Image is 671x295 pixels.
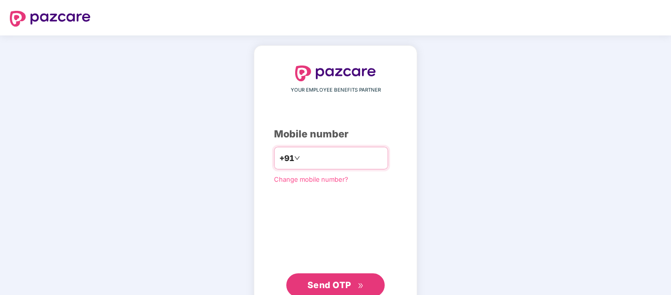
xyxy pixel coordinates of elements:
[279,152,294,164] span: +91
[307,280,351,290] span: Send OTP
[295,66,376,81] img: logo
[358,283,364,289] span: double-right
[294,155,300,161] span: down
[274,127,397,142] div: Mobile number
[274,175,348,183] a: Change mobile number?
[291,86,381,94] span: YOUR EMPLOYEE BENEFITS PARTNER
[10,11,91,27] img: logo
